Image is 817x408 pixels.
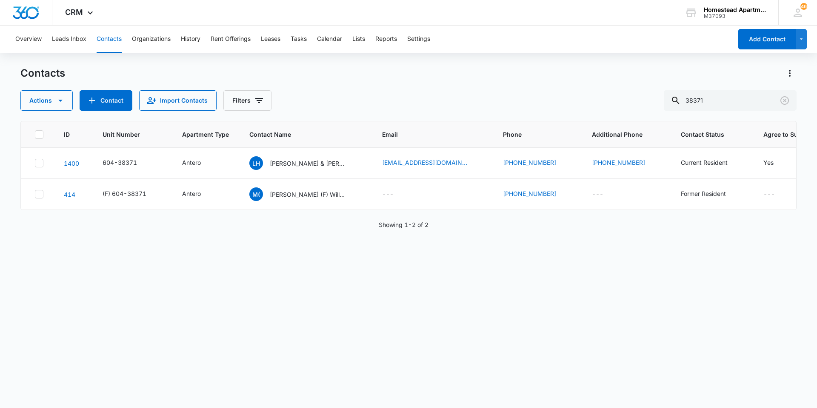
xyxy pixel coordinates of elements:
span: LH [249,156,263,170]
span: Apartment Type [182,130,229,139]
div: Former Resident [681,189,726,198]
button: Leads Inbox [52,26,86,53]
button: Add Contact [738,29,796,49]
div: Antero [182,189,201,198]
span: 46 [800,3,807,10]
p: [PERSON_NAME] (F) Willage [270,190,346,199]
button: Add Contact [80,90,132,111]
span: Phone [503,130,559,139]
h1: Contacts [20,67,65,80]
div: Phone - (970) 324-3905 - Select to Edit Field [503,189,571,199]
button: History [181,26,200,53]
button: Organizations [132,26,171,53]
div: Agree to Subscribe - - Select to Edit Field [763,189,790,199]
button: Actions [20,90,73,111]
span: CRM [65,8,83,17]
input: Search Contacts [664,90,797,111]
button: Lists [352,26,365,53]
div: Phone - (818) 859-3686 - Select to Edit Field [503,158,571,168]
div: Apartment Type - Antero - Select to Edit Field [182,189,216,199]
div: Current Resident [681,158,728,167]
div: Email - - Select to Edit Field [382,189,409,199]
a: [PHONE_NUMBER] [503,158,556,167]
div: Yes [763,158,774,167]
div: Apartment Type - Antero - Select to Edit Field [182,158,216,168]
a: [PHONE_NUMBER] [592,158,645,167]
div: Contact Name - Marti (F) Willage - Select to Edit Field [249,187,362,201]
div: Antero [182,158,201,167]
button: Calendar [317,26,342,53]
a: [EMAIL_ADDRESS][DOMAIN_NAME] [382,158,467,167]
div: Contact Name - Lisa Harrison & Joan Rivers Plemmons - Select to Edit Field [249,156,362,170]
span: Contact Name [249,130,349,139]
button: Overview [15,26,42,53]
button: Contacts [97,26,122,53]
a: [PHONE_NUMBER] [503,189,556,198]
button: Import Contacts [139,90,217,111]
button: Leases [261,26,280,53]
div: Agree to Subscribe - Yes - Select to Edit Field [763,158,789,168]
div: (F) 604-38371 [103,189,146,198]
div: Unit Number - 604-38371 - Select to Edit Field [103,158,152,168]
span: ID [64,130,70,139]
button: Actions [783,66,797,80]
span: M( [249,187,263,201]
div: Contact Status - Current Resident - Select to Edit Field [681,158,743,168]
div: --- [592,189,603,199]
button: Rent Offerings [211,26,251,53]
div: 604-38371 [103,158,137,167]
div: Email - Lisaphc@aol.com - Select to Edit Field [382,158,483,168]
span: Contact Status [681,130,731,139]
div: --- [382,189,394,199]
div: account name [704,6,766,13]
div: --- [763,189,775,199]
p: Showing 1-2 of 2 [379,220,428,229]
div: Contact Status - Former Resident - Select to Edit Field [681,189,741,199]
p: [PERSON_NAME] & [PERSON_NAME] [PERSON_NAME] [270,159,346,168]
button: Clear [778,94,791,107]
a: Navigate to contact details page for Marti (F) Willage [64,191,75,198]
button: Settings [407,26,430,53]
div: Additional Phone - (520) 705-0377 - Select to Edit Field [592,158,660,168]
button: Filters [223,90,271,111]
span: Unit Number [103,130,162,139]
div: Additional Phone - - Select to Edit Field [592,189,619,199]
div: Unit Number - (F) 604-38371 - Select to Edit Field [103,189,162,199]
button: Tasks [291,26,307,53]
span: Additional Phone [592,130,660,139]
div: notifications count [800,3,807,10]
button: Reports [375,26,397,53]
span: Email [382,130,470,139]
div: account id [704,13,766,19]
a: Navigate to contact details page for Lisa Harrison & Joan Rivers Plemmons [64,160,79,167]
